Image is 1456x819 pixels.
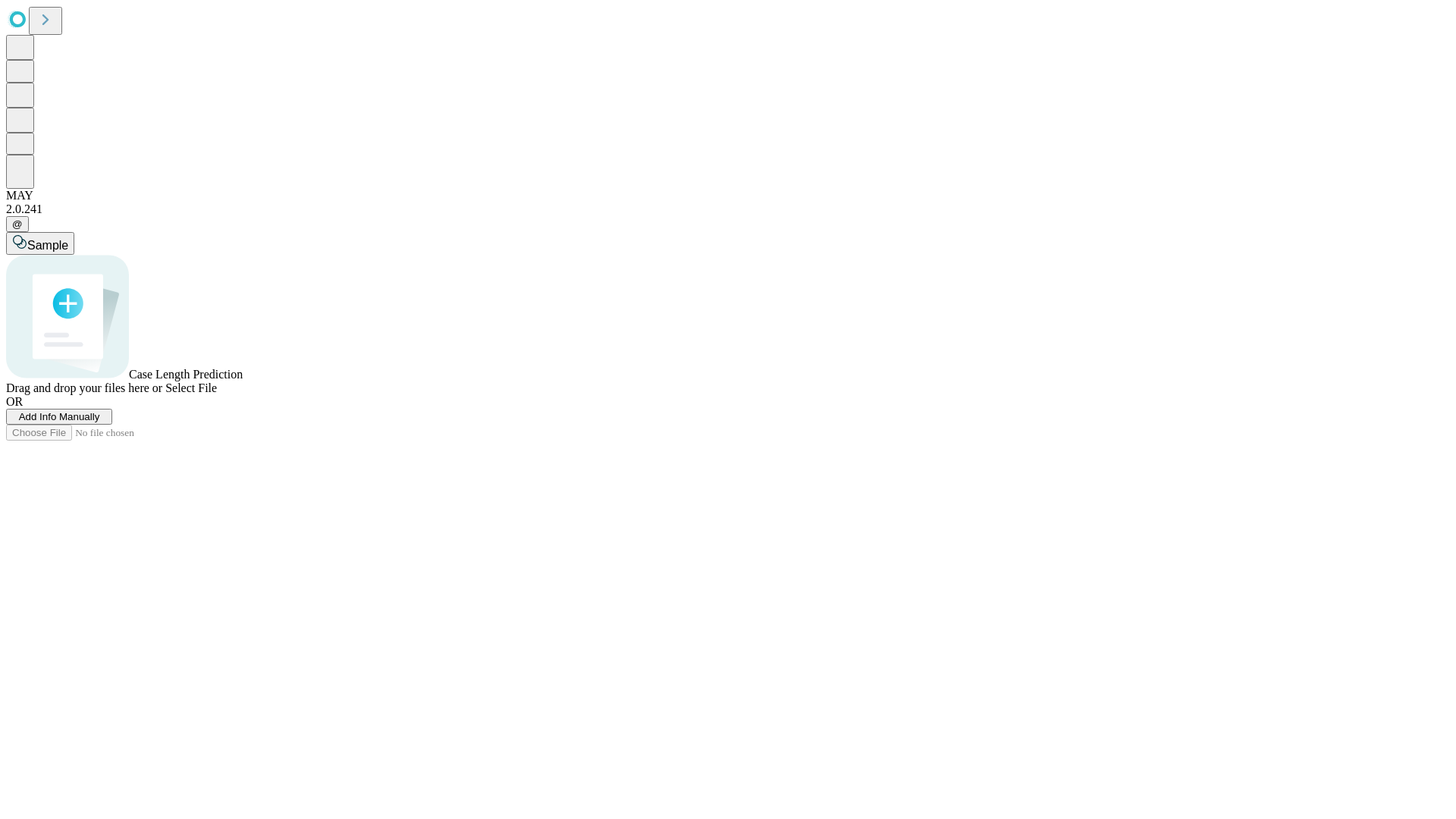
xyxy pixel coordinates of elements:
span: Select File [165,381,217,394]
span: Drag and drop your files here or [6,381,162,394]
button: @ [6,216,29,232]
span: Sample [27,239,68,252]
span: Add Info Manually [19,411,100,422]
div: 2.0.241 [6,202,1450,216]
span: OR [6,395,23,408]
span: Case Length Prediction [129,368,243,381]
span: @ [12,218,23,230]
div: MAY [6,189,1450,202]
button: Sample [6,232,74,255]
button: Add Info Manually [6,409,112,425]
